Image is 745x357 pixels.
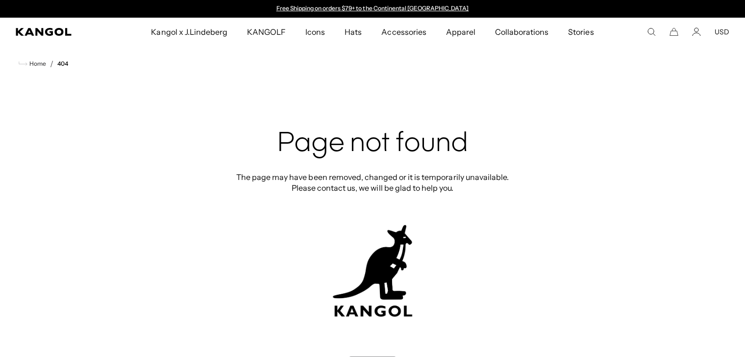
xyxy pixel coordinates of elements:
[296,18,335,46] a: Icons
[305,18,325,46] span: Icons
[381,18,426,46] span: Accessories
[331,225,414,317] img: kangol-404-logo.jpg
[495,18,548,46] span: Collaborations
[57,60,68,67] a: 404
[46,58,53,70] li: /
[27,60,46,67] span: Home
[237,18,296,46] a: KANGOLF
[276,4,469,12] a: Free Shipping on orders $79+ to the Continental [GEOGRAPHIC_DATA]
[436,18,485,46] a: Apparel
[335,18,372,46] a: Hats
[141,18,237,46] a: Kangol x J.Lindeberg
[272,5,473,13] slideshow-component: Announcement bar
[247,18,286,46] span: KANGOLF
[372,18,436,46] a: Accessories
[233,128,512,160] h2: Page not found
[233,172,512,193] p: The page may have been removed, changed or it is temporarily unavailable. Please contact us, we w...
[558,18,603,46] a: Stories
[647,27,656,36] summary: Search here
[345,18,362,46] span: Hats
[692,27,701,36] a: Account
[446,18,475,46] span: Apparel
[16,28,99,36] a: Kangol
[715,27,729,36] button: USD
[151,18,227,46] span: Kangol x J.Lindeberg
[19,59,46,68] a: Home
[272,5,473,13] div: Announcement
[485,18,558,46] a: Collaborations
[568,18,594,46] span: Stories
[272,5,473,13] div: 1 of 2
[670,27,678,36] button: Cart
